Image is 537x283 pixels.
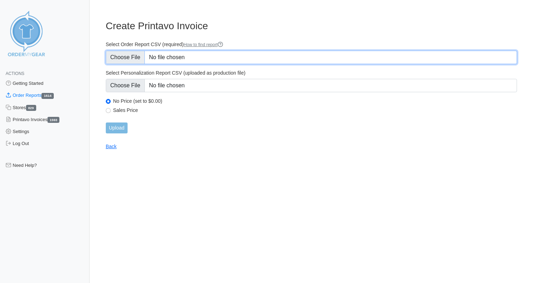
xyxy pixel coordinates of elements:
span: Actions [6,71,24,76]
a: Back [106,144,117,149]
label: Sales Price [113,107,517,113]
input: Upload [106,122,128,133]
span: 829 [26,105,36,111]
label: Select Order Report CSV (required) [106,41,517,48]
h3: Create Printavo Invoice [106,20,517,32]
label: No Price (set to $0.00) [113,98,517,104]
span: 1614 [41,93,53,99]
label: Select Personalization Report CSV (uploaded as production file) [106,70,517,76]
a: How to find report [183,42,223,47]
span: 1593 [47,117,59,123]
